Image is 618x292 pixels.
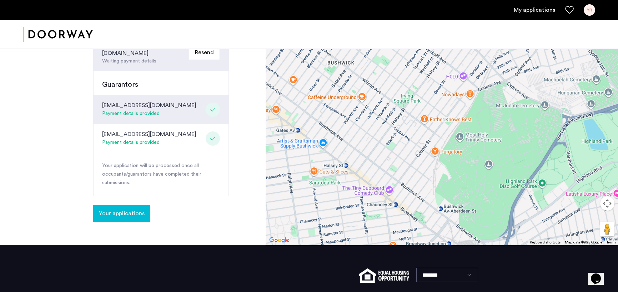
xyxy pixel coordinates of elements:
select: Language select [416,268,478,282]
div: Payment details provided [102,110,196,118]
div: Waiting payment details [102,57,186,65]
a: Terms (opens in new tab) [607,240,616,245]
span: Map data ©2025 Google [565,241,602,244]
p: Your application will be processed once all occupants/guarantors have completed their submissions. [102,162,220,187]
img: equal-housing.png [359,268,409,283]
button: Resend Email [189,45,220,60]
button: button [93,205,150,222]
cazamio-button: Go to application [93,211,150,216]
img: logo [23,21,93,48]
span: Your applications [99,209,145,218]
div: [EMAIL_ADDRESS][DOMAIN_NAME] [102,101,196,110]
a: Favorites [565,6,574,14]
img: Google [267,236,291,245]
div: Payment details provided [102,139,196,147]
a: Open this area in Google Maps (opens a new window) [267,236,291,245]
a: Cazamio logo [23,21,93,48]
button: Drag Pegman onto the map to open Street View [600,222,614,236]
h3: Guarantors [102,80,220,90]
button: Map camera controls [600,196,614,211]
a: My application [514,6,555,14]
button: Keyboard shortcuts [530,240,561,245]
div: YR [584,4,595,16]
div: [EMAIL_ADDRESS][DOMAIN_NAME] [102,130,196,139]
iframe: chat widget [588,263,611,285]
